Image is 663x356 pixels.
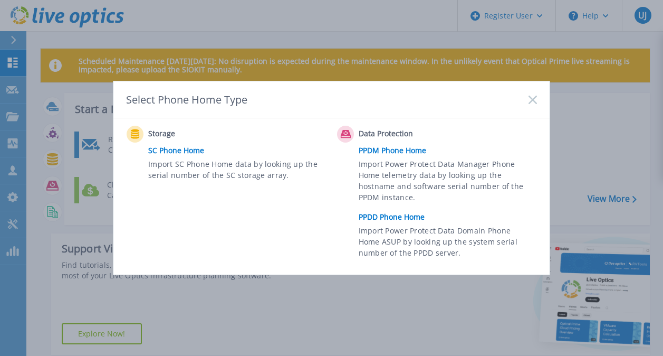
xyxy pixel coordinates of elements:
[148,158,324,183] span: Import SC Phone Home data by looking up the serial number of the SC storage array.
[359,225,534,261] span: Import Power Protect Data Domain Phone Home ASUP by looking up the system serial number of the PP...
[148,143,332,158] a: SC Phone Home
[359,158,534,207] span: Import Power Protect Data Manager Phone Home telemetry data by looking up the hostname and softwa...
[126,92,248,107] div: Select Phone Home Type
[359,143,542,158] a: PPDM Phone Home
[359,209,542,225] a: PPDD Phone Home
[148,128,253,140] span: Storage
[359,128,464,140] span: Data Protection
